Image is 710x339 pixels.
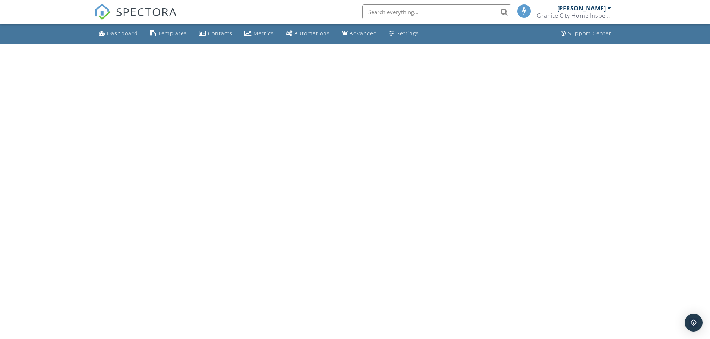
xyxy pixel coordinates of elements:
div: Templates [158,30,187,37]
div: Automations [294,30,330,37]
div: Contacts [208,30,233,37]
span: SPECTORA [116,4,177,19]
a: SPECTORA [94,10,177,26]
a: Support Center [558,27,615,41]
div: [PERSON_NAME] [557,4,606,12]
input: Search everything... [362,4,511,19]
div: Advanced [350,30,377,37]
a: Templates [147,27,190,41]
a: Advanced [339,27,380,41]
div: Metrics [253,30,274,37]
a: Metrics [242,27,277,41]
div: Dashboard [107,30,138,37]
a: Dashboard [96,27,141,41]
div: Settings [397,30,419,37]
a: Contacts [196,27,236,41]
div: Open Intercom Messenger [685,314,703,332]
a: Automations (Basic) [283,27,333,41]
img: The Best Home Inspection Software - Spectora [94,4,111,20]
div: Support Center [568,30,612,37]
a: Settings [386,27,422,41]
div: Granite City Home Inspections LLC [537,12,611,19]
